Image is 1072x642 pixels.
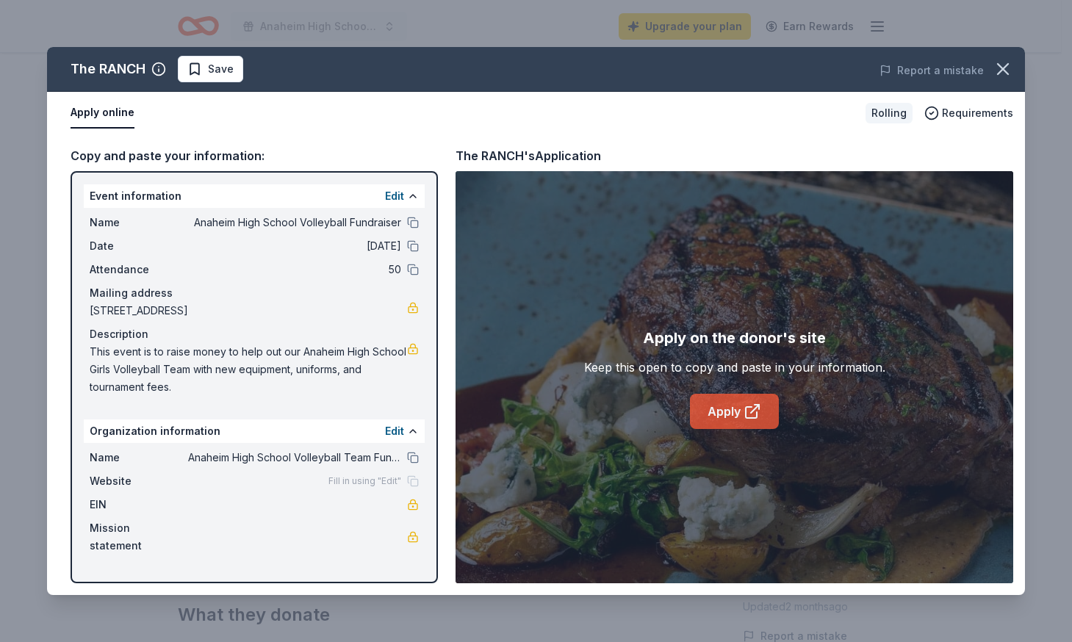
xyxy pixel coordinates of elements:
[71,146,438,165] div: Copy and paste your information:
[942,104,1013,122] span: Requirements
[385,422,404,440] button: Edit
[84,419,425,443] div: Organization information
[90,284,419,302] div: Mailing address
[84,184,425,208] div: Event information
[456,146,601,165] div: The RANCH's Application
[924,104,1013,122] button: Requirements
[90,237,188,255] span: Date
[188,237,401,255] span: [DATE]
[90,343,407,396] span: This event is to raise money to help out our Anaheim High School Girls Volleyball Team with new e...
[879,62,984,79] button: Report a mistake
[328,475,401,487] span: Fill in using "Edit"
[385,187,404,205] button: Edit
[584,358,885,376] div: Keep this open to copy and paste in your information.
[188,214,401,231] span: Anaheim High School Volleyball Fundraiser
[643,326,826,350] div: Apply on the donor's site
[866,103,913,123] div: Rolling
[178,56,243,82] button: Save
[188,261,401,278] span: 50
[690,394,779,429] a: Apply
[90,496,188,513] span: EIN
[71,98,134,129] button: Apply online
[90,325,419,343] div: Description
[90,519,188,555] span: Mission statement
[188,449,401,466] span: Anaheim High School Volleyball Team Fundraiser
[90,261,188,278] span: Attendance
[208,60,234,78] span: Save
[71,57,145,81] div: The RANCH
[90,449,188,466] span: Name
[90,214,188,231] span: Name
[90,472,188,490] span: Website
[90,302,407,320] span: [STREET_ADDRESS]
